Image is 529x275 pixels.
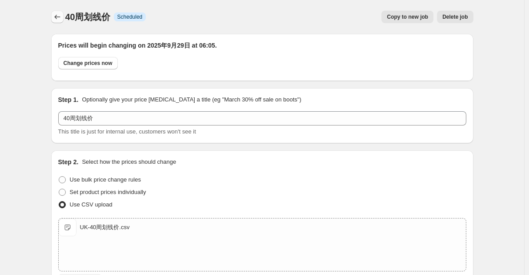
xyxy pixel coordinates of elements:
span: Use bulk price change rules [70,176,141,183]
span: Copy to new job [387,13,428,20]
button: Change prices now [58,57,118,69]
span: This title is just for internal use, customers won't see it [58,128,196,135]
span: Use CSV upload [70,201,112,208]
span: Delete job [442,13,468,20]
h2: Prices will begin changing on 2025年9月29日 at 06:05. [58,41,466,50]
div: UK-40周划线价.csv [80,223,130,232]
button: Copy to new job [381,11,433,23]
span: Set product prices individually [70,189,146,195]
button: Price change jobs [51,11,64,23]
h2: Step 1. [58,95,79,104]
span: Change prices now [64,60,112,67]
span: 40周划线价 [65,12,110,22]
p: Optionally give your price [MEDICAL_DATA] a title (eg "March 30% off sale on boots") [82,95,301,104]
h2: Step 2. [58,158,79,166]
p: Select how the prices should change [82,158,176,166]
span: Scheduled [117,13,143,20]
input: 30% off holiday sale [58,111,466,125]
button: Delete job [437,11,473,23]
